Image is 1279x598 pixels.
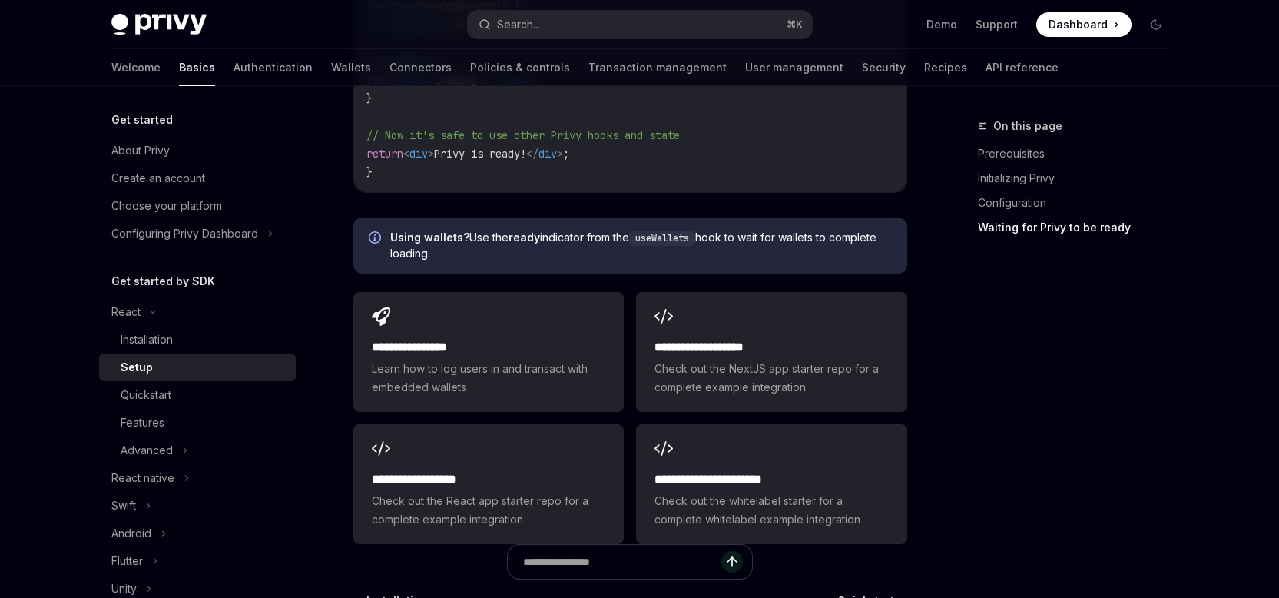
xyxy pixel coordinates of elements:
span: Dashboard [1049,17,1108,32]
span: // Now it's safe to use other Privy hooks and state [366,128,680,142]
a: Demo [926,17,957,32]
a: Welcome [111,49,161,86]
img: dark logo [111,14,207,35]
a: Setup [99,354,296,381]
button: Search...⌘K [468,11,812,38]
a: Features [99,409,296,437]
span: } [366,91,373,105]
span: return [366,147,403,161]
span: } [366,165,373,179]
a: API reference [986,49,1059,86]
button: Toggle dark mode [1144,12,1168,37]
a: Create an account [99,164,296,192]
span: ⌘ K [787,18,803,31]
span: Check out the NextJS app starter repo for a complete example integration [654,360,888,397]
div: Quickstart [121,386,171,404]
div: Android [111,524,151,543]
span: > [557,147,563,161]
span: Check out the whitelabel starter for a complete whitelabel example integration [654,492,888,529]
span: > [428,147,434,161]
a: Security [862,49,906,86]
strong: Using wallets? [390,231,469,244]
code: useWallets [629,231,695,246]
span: Learn how to log users in and transact with embedded wallets [372,360,605,397]
a: Waiting for Privy to be ready [978,215,1181,240]
a: Installation [99,326,296,354]
span: < [403,147,409,161]
a: Policies & controls [470,49,570,86]
div: Choose your platform [111,197,222,215]
a: **** **** **** **** ***Check out the whitelabel starter for a complete whitelabel example integra... [636,424,906,544]
div: Setup [121,358,153,377]
a: **** **** **** ***Check out the React app starter repo for a complete example integration [353,424,624,544]
h5: Get started [111,111,173,129]
div: Installation [121,331,173,349]
div: About Privy [111,141,170,160]
span: Privy is ready! [434,147,526,161]
span: div [538,147,557,161]
div: React [111,303,141,321]
a: User management [745,49,843,86]
span: Check out the React app starter repo for a complete example integration [372,492,605,529]
div: React native [111,469,174,487]
div: Flutter [111,552,143,570]
a: About Privy [99,137,296,164]
a: Transaction management [588,49,727,86]
a: Basics [179,49,215,86]
div: Advanced [121,441,173,460]
a: Configuration [978,191,1181,215]
a: Authentication [234,49,313,86]
div: Create an account [111,169,205,188]
a: Recipes [924,49,967,86]
a: Prerequisites [978,141,1181,166]
a: Choose your platform [99,192,296,220]
a: **** **** **** *Learn how to log users in and transact with embedded wallets [353,292,624,412]
span: </ [526,147,538,161]
a: **** **** **** ****Check out the NextJS app starter repo for a complete example integration [636,292,906,412]
a: ready [509,231,540,244]
span: ; [563,147,569,161]
h5: Get started by SDK [111,272,215,291]
a: Wallets [331,49,371,86]
a: Connectors [389,49,452,86]
span: Use the indicator from the hook to wait for wallets to complete loading. [390,230,892,261]
div: Configuring Privy Dashboard [111,224,258,243]
span: div [409,147,428,161]
a: Quickstart [99,381,296,409]
svg: Info [369,231,384,247]
a: Dashboard [1036,12,1132,37]
div: Unity [111,580,137,598]
span: On this page [993,117,1062,135]
div: Features [121,414,164,432]
button: Send message [721,551,743,573]
div: Search... [497,15,540,34]
div: Swift [111,497,136,515]
a: Support [976,17,1018,32]
a: Initializing Privy [978,166,1181,191]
